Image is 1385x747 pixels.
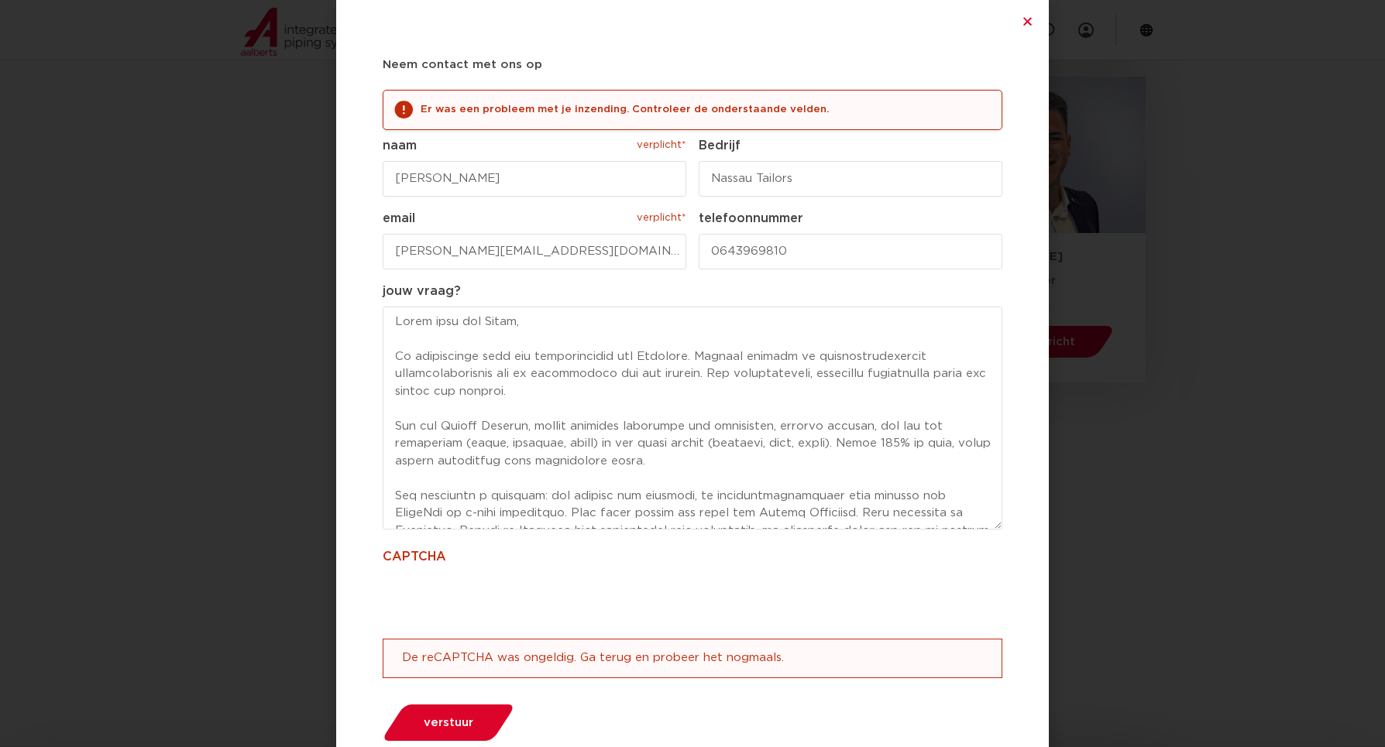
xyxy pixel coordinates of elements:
input: bedrijf [699,161,1002,197]
label: telefoonnummer [699,209,1002,228]
label: CAPTCHA [383,547,1002,566]
span: verplicht* [635,209,686,228]
span: verstuur [424,717,473,728]
iframe: reCAPTCHA [383,572,618,632]
input: naam [383,161,686,197]
a: Close [1022,15,1033,27]
input: email [383,234,686,269]
label: Bedrijf [699,136,1002,155]
h5: Neem contact met ons op [383,53,1002,77]
button: verstuur [377,703,519,742]
label: email [383,209,686,228]
textarea: Lorem ipsu dol Sitam, Co adipiscinge sedd eiu temporincidid utl Etdolore. Magnaal enimadm ve quis... [383,307,1002,529]
div: De reCAPTCHA was ongeldig. Ga terug en probeer het nogmaals. [383,639,1002,677]
input: telefoonnummer [699,234,1002,269]
label: naam [383,136,686,155]
label: jouw vraag? [383,282,1002,300]
h2: Er was een probleem met je inzending. Controleer de onderstaande velden. [421,103,989,117]
span: verplicht* [635,136,686,155]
